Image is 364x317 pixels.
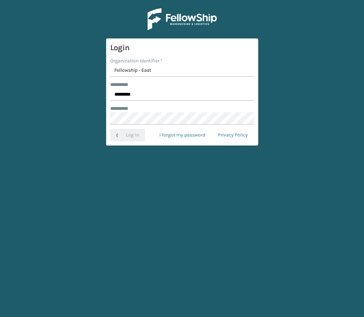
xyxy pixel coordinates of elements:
[110,43,254,53] h3: Login
[148,8,217,30] img: Logo
[110,129,145,141] button: Log In
[212,129,254,141] a: Privacy Policy
[153,129,212,141] a: I forgot my password
[110,57,162,64] label: Organization Identifier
